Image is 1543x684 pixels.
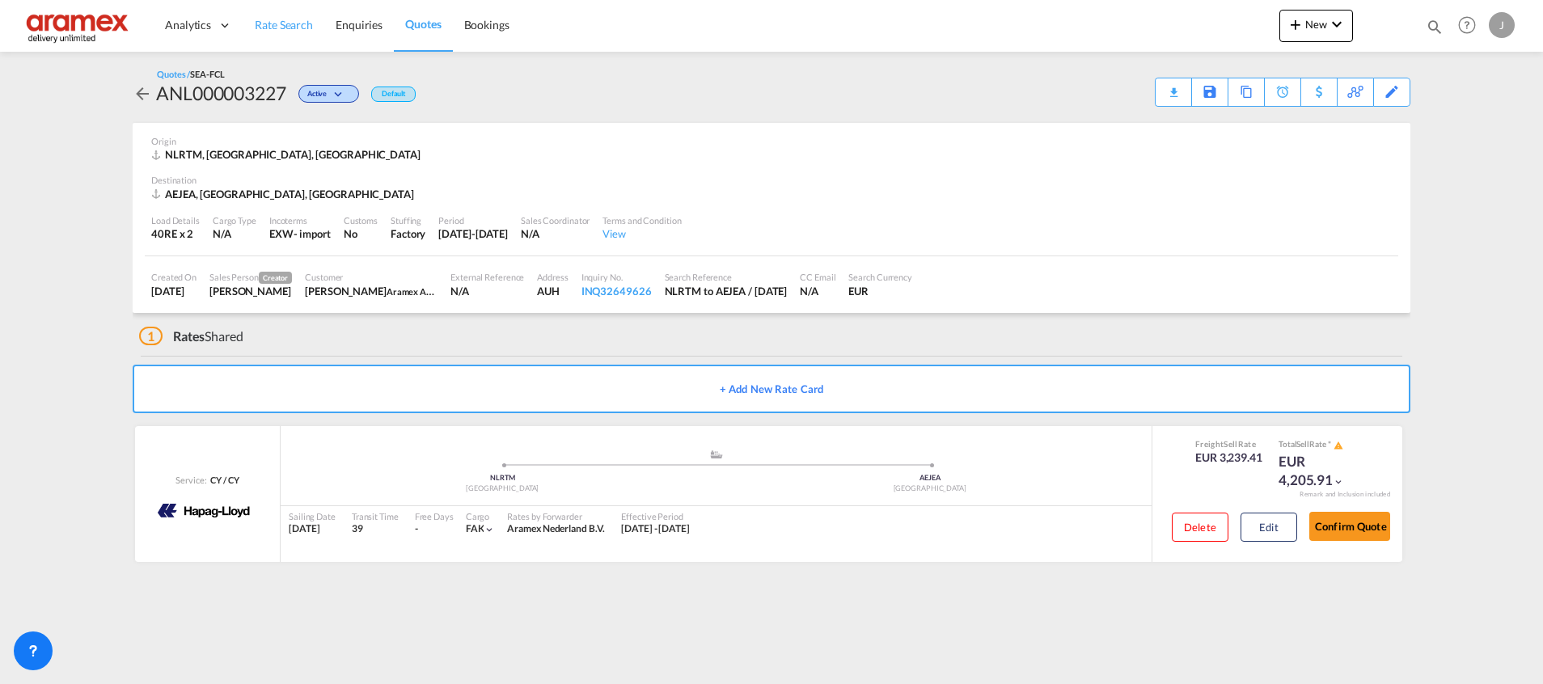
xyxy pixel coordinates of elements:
[1334,441,1343,450] md-icon: icon-alert
[269,226,294,241] div: EXW
[305,284,438,298] div: Suhail Muhammad
[151,147,425,162] div: NLRTM, Rotterdam, Europe
[1279,10,1353,42] button: icon-plus 400-fgNewicon-chevron-down
[1309,512,1390,541] button: Confirm Quote
[151,271,197,283] div: Created On
[144,491,270,531] img: Hapag-Lloyd
[507,510,605,522] div: Rates by Forwarder
[139,327,163,345] span: 1
[438,226,508,241] div: 31 Oct 2025
[1241,513,1297,542] button: Edit
[507,522,605,534] span: Aramex Nederland B.V.
[151,187,418,201] div: AEJEA, Jebel Ali, Middle East
[173,328,205,344] span: Rates
[151,214,200,226] div: Load Details
[344,226,378,241] div: No
[717,483,1144,494] div: [GEOGRAPHIC_DATA]
[1489,12,1515,38] div: J
[848,271,912,283] div: Search Currency
[286,80,363,106] div: Change Status Here
[352,510,399,522] div: Transit Time
[289,510,336,522] div: Sailing Date
[707,450,726,458] md-icon: assets/icons/custom/ship-fill.svg
[213,226,256,241] div: N/A
[466,510,496,522] div: Cargo
[537,271,568,283] div: Address
[415,510,454,522] div: Free Days
[289,473,717,483] div: NLRTM
[450,284,524,298] div: N/A
[1172,513,1228,542] button: Delete
[305,271,438,283] div: Customer
[151,174,1392,186] div: Destination
[1286,15,1305,34] md-icon: icon-plus 400-fg
[1164,78,1183,93] div: Quote PDF is not available at this time
[800,271,835,283] div: CC Email
[1327,15,1346,34] md-icon: icon-chevron-down
[24,7,133,44] img: dca169e0c7e311edbe1137055cab269e.png
[1164,81,1183,93] md-icon: icon-download
[206,474,239,486] div: CY / CY
[1192,78,1228,106] div: Save As Template
[1426,18,1444,42] div: icon-magnify
[484,524,495,535] md-icon: icon-chevron-down
[387,285,439,298] span: Aramex AUH
[1333,476,1344,488] md-icon: icon-chevron-down
[717,473,1144,483] div: AEJEA
[665,284,788,298] div: NLRTM to AEJEA / 6 Oct 2025
[1279,452,1359,491] div: EUR 4,205.91
[259,272,292,284] span: Creator
[331,91,350,99] md-icon: icon-chevron-down
[507,522,605,536] div: Aramex Nederland B.V.
[1296,439,1309,449] span: Sell
[405,17,441,31] span: Quotes
[1426,18,1444,36] md-icon: icon-magnify
[521,226,590,241] div: N/A
[1195,450,1262,466] div: EUR 3,239.41
[139,327,243,345] div: Shared
[665,271,788,283] div: Search Reference
[213,214,256,226] div: Cargo Type
[1287,490,1402,499] div: Remark and Inclusion included
[307,89,331,104] span: Active
[289,522,336,536] div: [DATE]
[450,271,524,283] div: External Reference
[133,84,152,103] md-icon: icon-arrow-left
[209,271,292,284] div: Sales Person
[1453,11,1489,40] div: Help
[537,284,568,298] div: AUH
[621,510,690,522] div: Effective Period
[165,148,421,161] span: NLRTM, [GEOGRAPHIC_DATA], [GEOGRAPHIC_DATA]
[581,284,652,298] div: INQ32649626
[1332,439,1343,451] button: icon-alert
[352,522,399,536] div: 39
[1326,439,1333,449] span: Subject to Remarks
[1195,438,1262,450] div: Freight Rate
[848,284,912,298] div: EUR
[151,135,1392,147] div: Origin
[255,18,313,32] span: Rate Search
[294,226,331,241] div: - import
[415,522,418,536] div: -
[298,85,359,103] div: Change Status Here
[621,522,690,536] div: 07 Oct 2025 - 31 Oct 2025
[1279,438,1359,451] div: Total Rate
[391,214,425,226] div: Stuffing
[466,522,484,534] span: FAK
[602,226,681,241] div: View
[157,68,225,80] div: Quotes /SEA-FCL
[602,214,681,226] div: Terms and Condition
[1286,18,1346,31] span: New
[438,214,508,226] div: Period
[1224,439,1237,449] span: Sell
[464,18,509,32] span: Bookings
[190,69,224,79] span: SEA-FCL
[289,483,717,494] div: [GEOGRAPHIC_DATA]
[133,365,1410,413] button: + Add New Rate Card
[371,87,416,102] div: Default
[344,214,378,226] div: Customs
[1453,11,1481,39] span: Help
[156,80,286,106] div: ANL000003227
[269,214,331,226] div: Incoterms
